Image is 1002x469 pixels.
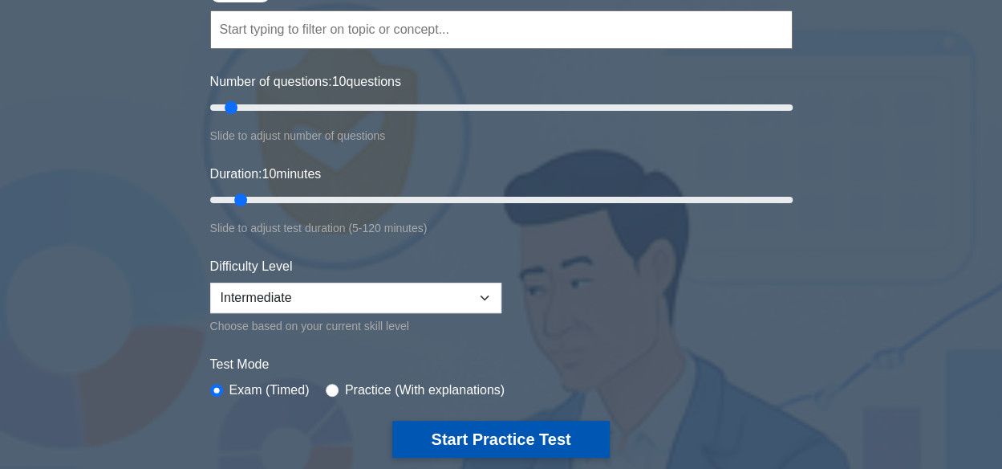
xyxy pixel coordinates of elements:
[332,75,347,88] span: 10
[210,72,401,92] label: Number of questions: questions
[392,421,609,458] button: Start Practice Test
[210,316,501,336] div: Choose based on your current skill level
[210,257,293,276] label: Difficulty Level
[229,381,310,400] label: Exam (Timed)
[210,218,793,238] div: Slide to adjust test duration (5-120 minutes)
[345,381,505,400] label: Practice (With explanations)
[210,10,793,49] input: Start typing to filter on topic or concept...
[262,167,276,181] span: 10
[210,355,793,374] label: Test Mode
[210,165,322,184] label: Duration: minutes
[210,126,793,145] div: Slide to adjust number of questions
